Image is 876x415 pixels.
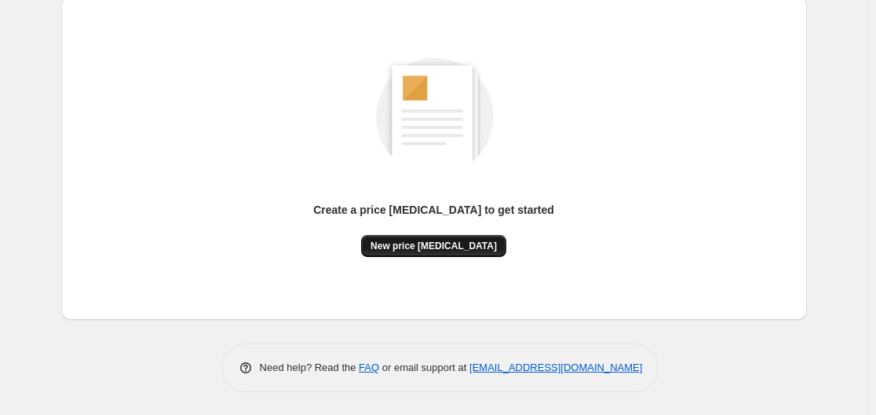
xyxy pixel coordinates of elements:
[361,235,506,257] button: New price [MEDICAL_DATA]
[313,202,554,218] p: Create a price [MEDICAL_DATA] to get started
[379,362,469,373] span: or email support at
[260,362,360,373] span: Need help? Read the
[359,362,379,373] a: FAQ
[469,362,642,373] a: [EMAIL_ADDRESS][DOMAIN_NAME]
[370,240,497,252] span: New price [MEDICAL_DATA]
